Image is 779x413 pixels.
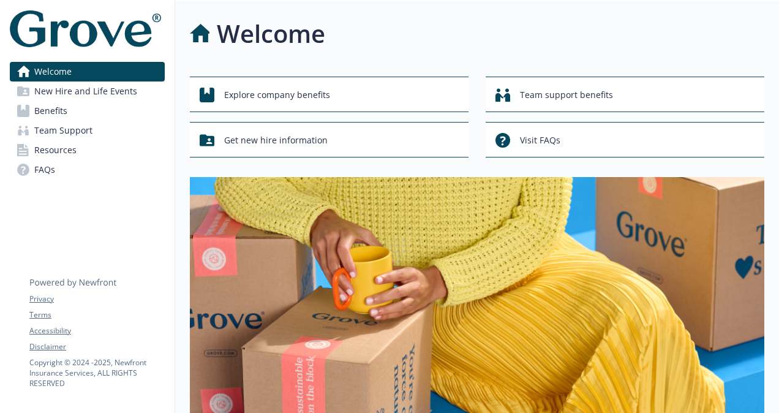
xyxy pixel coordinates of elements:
button: Team support benefits [486,77,764,112]
span: FAQs [34,160,55,180]
a: FAQs [10,160,165,180]
span: New Hire and Life Events [34,81,137,101]
a: Accessibility [29,325,164,336]
span: Welcome [34,62,72,81]
a: Terms [29,309,164,320]
span: Benefits [34,101,67,121]
a: Privacy [29,294,164,305]
span: Team Support [34,121,92,140]
button: Explore company benefits [190,77,469,112]
button: Visit FAQs [486,122,764,157]
p: Copyright © 2024 - 2025 , Newfront Insurance Services, ALL RIGHTS RESERVED [29,357,164,388]
h1: Welcome [217,15,325,52]
button: Get new hire information [190,122,469,157]
a: Disclaimer [29,341,164,352]
a: Welcome [10,62,165,81]
span: Explore company benefits [224,83,330,107]
a: Team Support [10,121,165,140]
a: New Hire and Life Events [10,81,165,101]
span: Get new hire information [224,129,328,152]
span: Visit FAQs [520,129,560,152]
a: Resources [10,140,165,160]
span: Team support benefits [520,83,613,107]
span: Resources [34,140,77,160]
a: Benefits [10,101,165,121]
